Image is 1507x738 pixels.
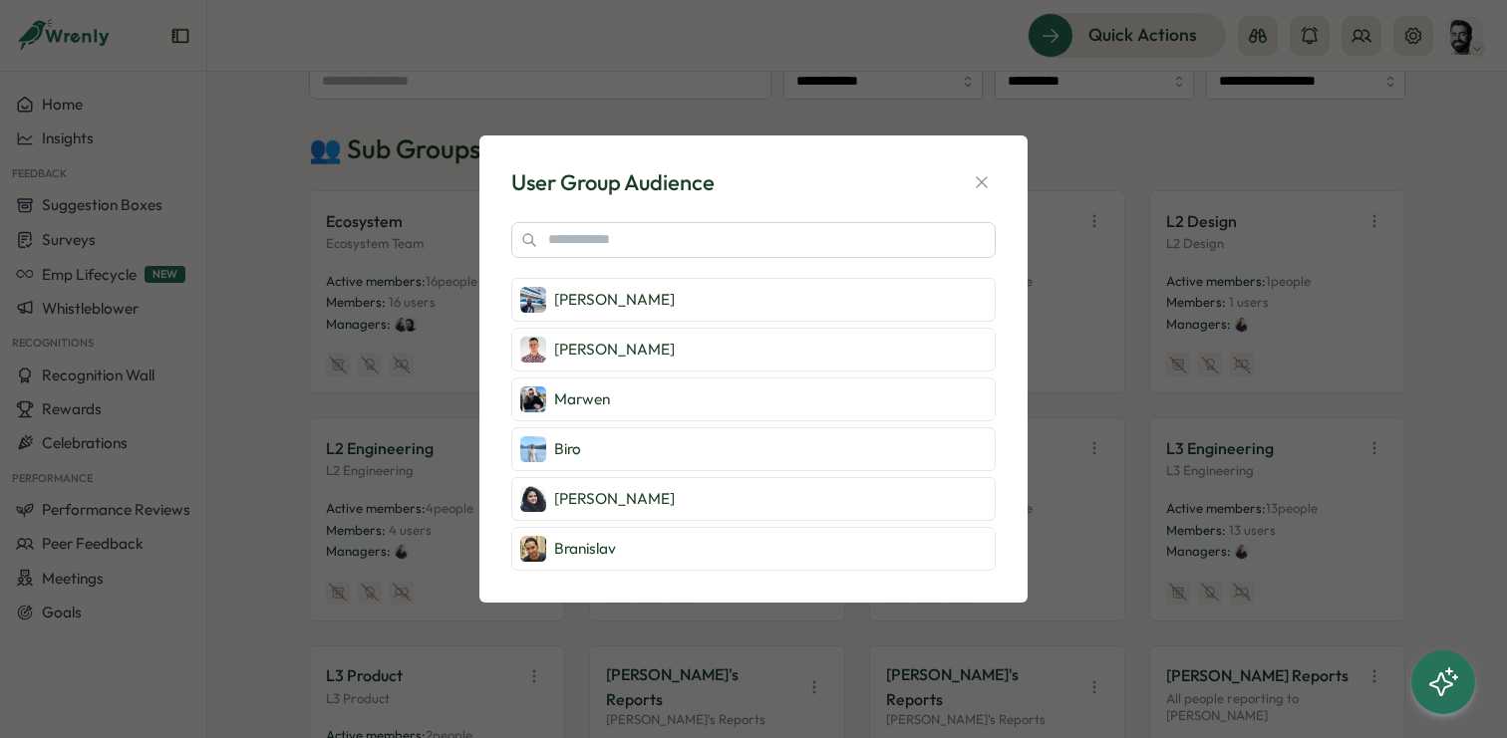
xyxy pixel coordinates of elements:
p: Biro [554,438,581,460]
div: User Group Audience [511,167,715,198]
img: Mina Medhat [520,287,546,313]
p: [PERSON_NAME] [554,289,675,311]
img: Branislav [520,536,546,562]
img: Unnati Gupta [520,486,546,512]
p: Marwen [554,388,610,410]
img: Biro [520,436,546,462]
p: Branislav [554,538,616,560]
img: JD Willemse [520,337,546,363]
p: [PERSON_NAME] [554,339,675,361]
img: Marwen [520,386,546,412]
p: [PERSON_NAME] [554,488,675,510]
